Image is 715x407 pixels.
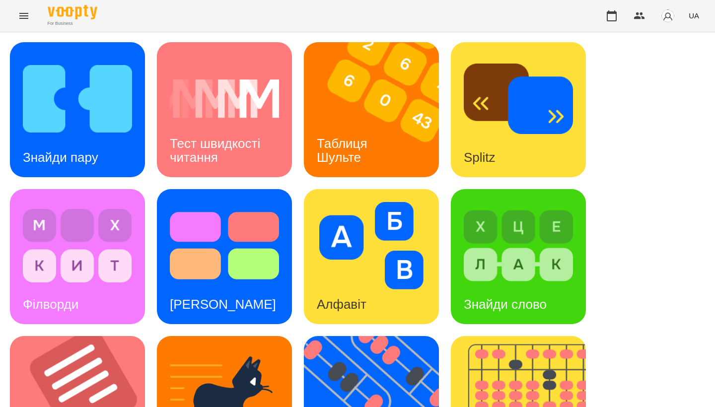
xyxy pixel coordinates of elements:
[23,55,132,142] img: Знайди пару
[464,150,496,165] h3: Splitz
[170,202,279,289] img: Тест Струпа
[170,55,279,142] img: Тест швидкості читання
[157,189,292,324] a: Тест Струпа[PERSON_NAME]
[317,297,366,312] h3: Алфавіт
[48,20,97,27] span: For Business
[464,202,573,289] img: Знайди слово
[10,189,145,324] a: ФілвордиФілворди
[170,297,276,312] h3: [PERSON_NAME]
[23,202,132,289] img: Філворди
[317,202,426,289] img: Алфавіт
[10,42,145,177] a: Знайди паруЗнайди пару
[685,6,703,25] button: UA
[689,10,699,21] span: UA
[170,136,264,164] h3: Тест швидкості читання
[48,5,97,19] img: Voopty Logo
[661,9,675,23] img: avatar_s.png
[451,189,586,324] a: Знайди словоЗнайди слово
[464,55,573,142] img: Splitz
[304,42,439,177] a: Таблиця ШультеТаблиця Шульте
[451,42,586,177] a: SplitzSplitz
[304,42,451,177] img: Таблиця Шульте
[23,297,78,312] h3: Філворди
[157,42,292,177] a: Тест швидкості читанняТест швидкості читання
[12,4,36,28] button: Menu
[23,150,98,165] h3: Знайди пару
[304,189,439,324] a: АлфавітАлфавіт
[317,136,371,164] h3: Таблиця Шульте
[464,297,547,312] h3: Знайди слово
